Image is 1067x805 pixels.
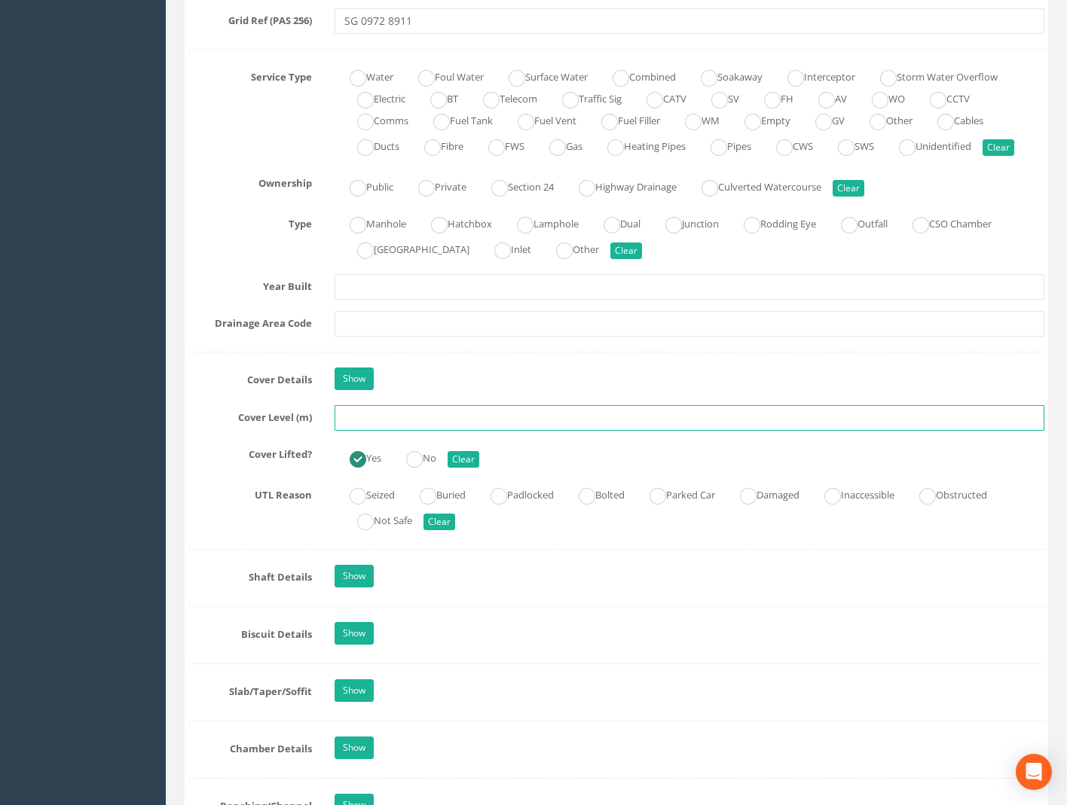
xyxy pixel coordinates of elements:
label: Telecom [468,87,537,108]
label: Storm Water Overflow [865,65,998,87]
label: SV [696,87,739,108]
label: Fuel Tank [418,108,493,130]
label: Year Built [177,274,323,294]
label: Padlocked [475,483,554,505]
label: Obstructed [904,483,987,505]
label: FWS [473,134,524,156]
div: Open Intercom Messenger [1016,754,1052,790]
a: Show [335,565,374,587]
button: Clear [833,180,864,197]
label: Heating Pipes [592,134,686,156]
label: Outfall [826,212,888,233]
label: Traffic Sig [547,87,622,108]
a: Show [335,679,374,702]
a: Show [335,622,374,645]
label: Shaft Details [177,565,323,584]
label: Other [855,108,913,130]
label: BT [415,87,458,108]
label: WM [670,108,720,130]
label: Fuel Vent [503,108,576,130]
label: Comms [342,108,408,130]
label: Inaccessible [809,483,894,505]
label: Interceptor [772,65,855,87]
label: Foul Water [403,65,484,87]
label: CWS [761,134,813,156]
label: Empty [729,108,790,130]
label: Cover Details [177,367,323,387]
label: Cables [922,108,983,130]
label: AV [803,87,847,108]
button: Clear [448,451,479,468]
label: [GEOGRAPHIC_DATA] [342,237,469,259]
label: Culverted Watercourse [686,175,821,197]
label: Fibre [409,134,463,156]
label: Electric [342,87,405,108]
label: Drainage Area Code [177,311,323,331]
label: Inlet [479,237,531,259]
label: WO [857,87,905,108]
label: CATV [631,87,686,108]
label: Water [335,65,393,87]
label: Not Safe [342,508,412,530]
label: CSO Chamber [897,212,992,233]
button: Clear [423,514,455,530]
label: Cover Lifted? [177,442,323,462]
label: SWS [823,134,874,156]
label: Other [541,237,599,259]
label: Highway Drainage [564,175,677,197]
label: Fuel Filler [586,108,660,130]
label: Gas [534,134,582,156]
label: Cover Level (m) [177,405,323,425]
label: Combined [598,65,676,87]
label: Junction [650,212,719,233]
label: Biscuit Details [177,622,323,642]
a: Show [335,736,374,759]
label: Unidentified [884,134,971,156]
label: Chamber Details [177,736,323,756]
label: Type [177,212,323,231]
label: Seized [335,483,395,505]
label: Slab/Taper/Soffit [177,679,323,699]
label: FH [749,87,793,108]
label: Bolted [564,483,625,505]
label: Manhole [335,212,406,233]
label: Service Type [177,65,323,84]
label: Hatchbox [416,212,492,233]
label: Surface Water [494,65,588,87]
label: Lamphole [502,212,579,233]
label: Rodding Eye [729,212,816,233]
button: Clear [610,242,642,259]
label: Yes [335,446,381,468]
a: Show [335,367,374,390]
label: Dual [589,212,641,233]
label: Ducts [342,134,399,156]
label: Grid Ref (PAS 256) [177,8,323,28]
button: Clear [983,139,1014,156]
label: GV [800,108,845,130]
label: CCTV [915,87,970,108]
label: Pipes [696,134,751,156]
label: Buried [405,483,466,505]
label: Damaged [725,483,799,505]
label: Parked Car [634,483,715,505]
label: Public [335,175,393,197]
label: Private [403,175,466,197]
label: UTL Reason [177,483,323,502]
label: Section 24 [476,175,554,197]
label: Ownership [177,171,323,191]
label: No [391,446,436,468]
label: Soakaway [686,65,763,87]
